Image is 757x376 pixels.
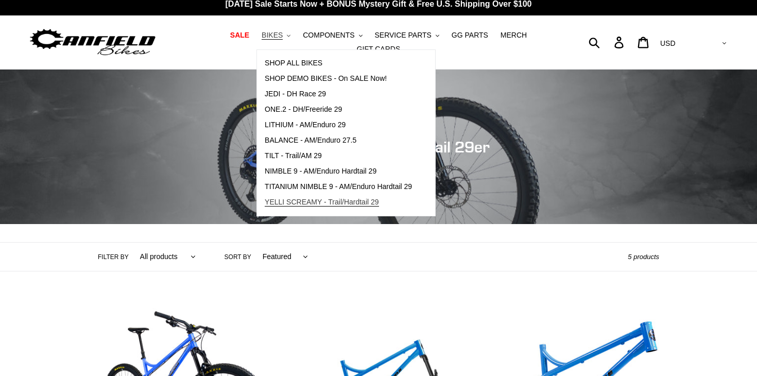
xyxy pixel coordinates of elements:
[98,252,129,262] label: Filter by
[265,198,379,207] span: YELLI SCREAMY - Trail/Hardtail 29
[262,31,283,40] span: BIKES
[265,59,322,67] span: SHOP ALL BIKES
[225,28,254,42] a: SALE
[374,31,431,40] span: SERVICE PARTS
[257,195,420,210] a: YELLI SCREAMY - Trail/Hardtail 29
[257,164,420,179] a: NIMBLE 9 - AM/Enduro Hardtail 29
[257,56,420,71] a: SHOP ALL BIKES
[265,90,326,98] span: JEDI - DH Race 29
[265,105,342,114] span: ONE.2 - DH/Freeride 29
[257,148,420,164] a: TILT - Trail/AM 29
[265,151,322,160] span: TILT - Trail/AM 29
[265,136,356,145] span: BALANCE - AM/Enduro 27.5
[452,31,488,40] span: GG PARTS
[257,102,420,117] a: ONE.2 - DH/Freeride 29
[628,253,659,261] span: 5 products
[257,87,420,102] a: JEDI - DH Race 29
[352,42,406,56] a: GIFT CARDS
[594,31,621,54] input: Search
[257,117,420,133] a: LITHIUM - AM/Enduro 29
[495,28,532,42] a: MERCH
[257,71,420,87] a: SHOP DEMO BIKES - On SALE Now!
[257,133,420,148] a: BALANCE - AM/Enduro 27.5
[369,28,444,42] button: SERVICE PARTS
[230,31,249,40] span: SALE
[298,28,367,42] button: COMPONENTS
[28,26,157,59] img: Canfield Bikes
[357,45,401,54] span: GIFT CARDS
[446,28,493,42] a: GG PARTS
[265,74,387,83] span: SHOP DEMO BIKES - On SALE Now!
[265,182,412,191] span: TITANIUM NIMBLE 9 - AM/Enduro Hardtail 29
[225,252,251,262] label: Sort by
[501,31,527,40] span: MERCH
[265,167,376,176] span: NIMBLE 9 - AM/Enduro Hardtail 29
[256,28,296,42] button: BIKES
[265,121,346,129] span: LITHIUM - AM/Enduro 29
[257,179,420,195] a: TITANIUM NIMBLE 9 - AM/Enduro Hardtail 29
[303,31,354,40] span: COMPONENTS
